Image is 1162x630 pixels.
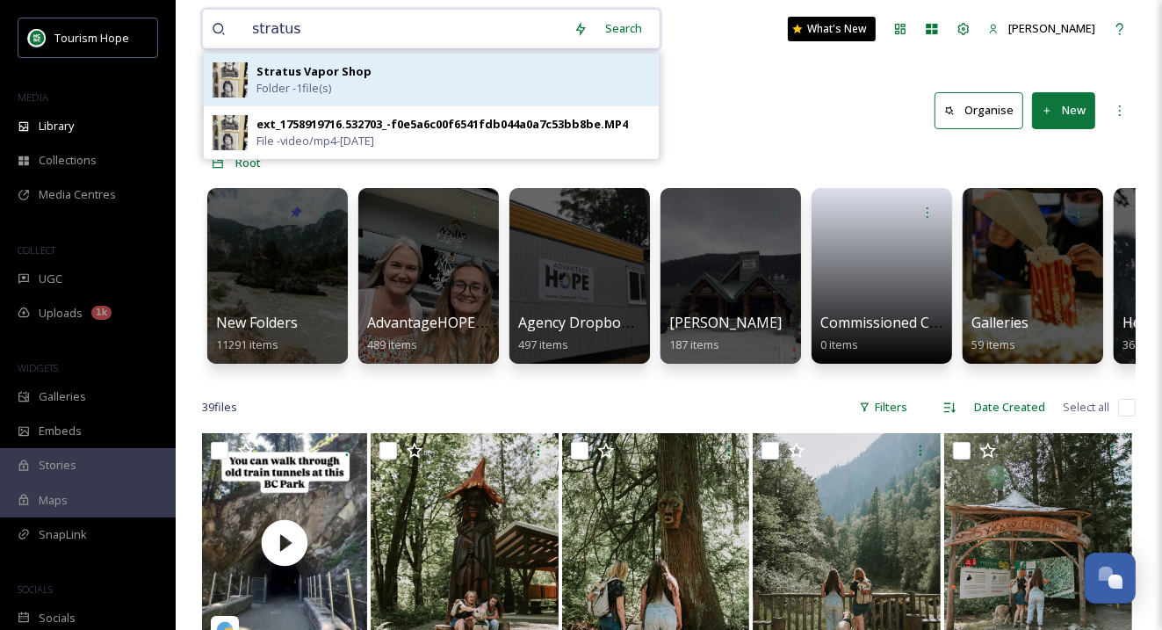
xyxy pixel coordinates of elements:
[935,92,1023,128] button: Organise
[367,315,558,352] a: AdvantageHOPE Image Bank489 items
[965,390,1054,424] div: Date Created
[669,313,782,332] span: [PERSON_NAME]
[202,399,237,416] span: 39 file s
[256,116,628,133] div: ext_1758919716.532703_-f0e5a6c00f6541fdb044a0a7c53bb8be.MP4
[243,10,565,48] input: Search your library
[39,610,76,626] span: Socials
[216,337,278,352] span: 11291 items
[367,337,417,352] span: 489 items
[39,457,76,474] span: Stories
[367,313,558,332] span: AdvantageHOPE Image Bank
[669,315,782,352] a: [PERSON_NAME]187 items
[979,11,1104,46] a: [PERSON_NAME]
[91,306,112,320] div: 1k
[256,133,374,149] span: File - video/mp4 - [DATE]
[18,583,53,596] span: SOCIALS
[28,29,46,47] img: logo.png
[39,423,82,439] span: Embeds
[216,315,298,352] a: New Folders11291 items
[256,80,331,97] span: Folder - 1 file(s)
[518,315,675,352] a: Agency Dropbox Assets497 items
[1063,399,1109,416] span: Select all
[850,390,916,424] div: Filters
[256,63,372,79] strong: Stratus Vapor Shop
[18,243,55,257] span: COLLECT
[39,526,87,543] span: SnapLink
[39,305,83,322] span: Uploads
[39,492,68,509] span: Maps
[971,313,1028,332] span: Galleries
[820,337,858,352] span: 0 items
[39,388,86,405] span: Galleries
[18,361,58,374] span: WIDGETS
[18,91,48,104] span: MEDIA
[39,152,97,169] span: Collections
[235,155,261,170] span: Root
[596,11,651,46] div: Search
[39,186,116,203] span: Media Centres
[1008,20,1095,36] span: [PERSON_NAME]
[788,17,876,41] a: What's New
[669,337,719,352] span: 187 items
[1032,92,1095,128] button: New
[971,315,1028,352] a: Galleries59 items
[518,337,568,352] span: 497 items
[820,313,974,332] span: Commissioned Content
[971,337,1015,352] span: 59 items
[39,118,74,134] span: Library
[216,313,298,332] span: New Folders
[235,152,261,173] a: Root
[1085,553,1136,604] button: Open Chat
[820,315,974,352] a: Commissioned Content0 items
[54,30,129,46] span: Tourism Hope
[518,313,675,332] span: Agency Dropbox Assets
[39,271,62,287] span: UGC
[213,62,248,98] img: efd13dba-8f89-40c2-9e26-cab97980df34.jpg
[213,115,248,150] img: efd13dba-8f89-40c2-9e26-cab97980df34.jpg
